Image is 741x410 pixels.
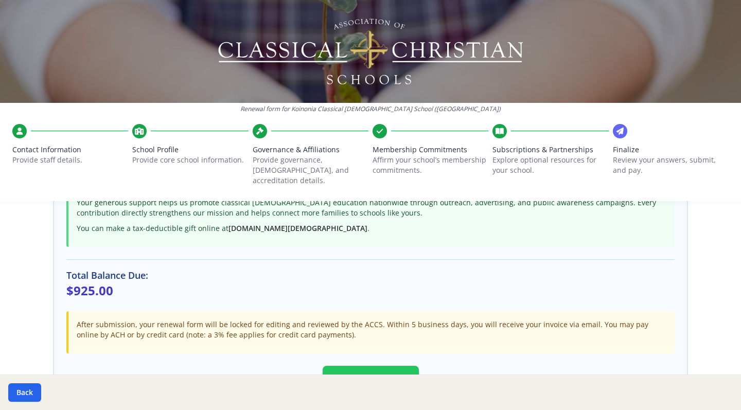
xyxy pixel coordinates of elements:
span: School Profile [132,145,248,155]
p: Provide core school information. [132,155,248,165]
button: Submit Renewal [323,366,419,393]
p: You can make a tax-deductible gift online at . [77,223,666,234]
p: Affirm your school’s membership commitments. [373,155,488,175]
img: Logo [217,15,525,87]
p: Explore optional resources for your school. [492,155,608,175]
button: Back [8,383,41,402]
span: Subscriptions & Partnerships [492,145,608,155]
p: $925.00 [66,282,675,299]
h3: Total Balance Due: [66,268,675,282]
span: Governance & Affiliations [253,145,368,155]
p: Provide staff details. [12,155,128,165]
p: Review your answers, submit, and pay. [613,155,729,175]
a: [DOMAIN_NAME][DEMOGRAPHIC_DATA] [228,223,367,233]
span: Contact Information [12,145,128,155]
p: Provide governance, [DEMOGRAPHIC_DATA], and accreditation details. [253,155,368,186]
span: Finalize [613,145,729,155]
p: After submission, your renewal form will be locked for editing and reviewed by the ACCS. Within 5... [77,319,666,340]
span: Membership Commitments [373,145,488,155]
